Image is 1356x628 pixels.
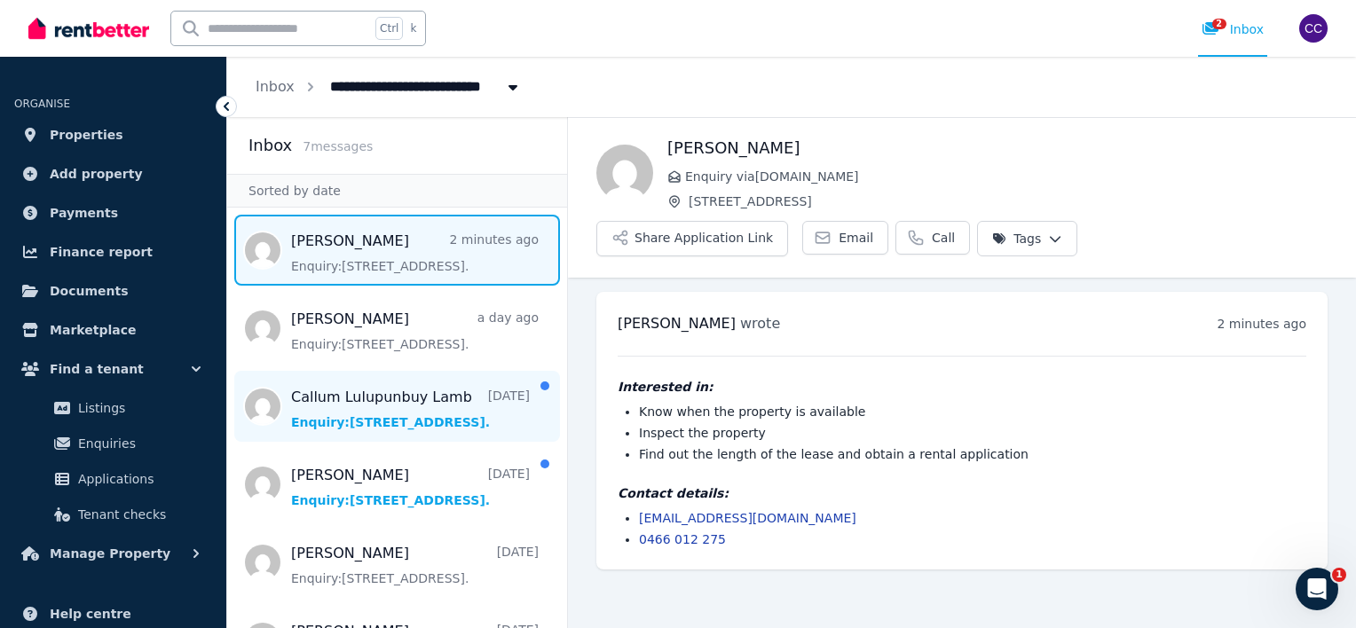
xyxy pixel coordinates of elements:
[14,351,212,387] button: Find a tenant
[256,78,295,95] a: Inbox
[639,403,1306,420] li: Know when the property is available
[248,133,292,158] h2: Inbox
[1202,20,1264,38] div: Inbox
[14,195,212,231] a: Payments
[14,536,212,571] button: Manage Property
[50,163,143,184] span: Add property
[596,145,653,201] img: Bijendra Thapa
[618,315,736,332] span: [PERSON_NAME]
[596,221,788,256] button: Share Application Link
[21,461,205,497] a: Applications
[291,231,539,275] a: [PERSON_NAME]2 minutes agoEnquiry:[STREET_ADDRESS].
[227,57,550,117] nav: Breadcrumb
[21,390,205,426] a: Listings
[21,497,205,532] a: Tenant checks
[14,117,212,153] a: Properties
[14,234,212,270] a: Finance report
[14,273,212,309] a: Documents
[932,229,955,247] span: Call
[50,319,136,341] span: Marketplace
[291,543,539,587] a: [PERSON_NAME][DATE]Enquiry:[STREET_ADDRESS].
[50,241,153,263] span: Finance report
[50,124,123,145] span: Properties
[1332,568,1346,582] span: 1
[50,358,144,380] span: Find a tenant
[227,174,567,208] div: Sorted by date
[1299,14,1328,43] img: chelsea clarke
[50,543,170,564] span: Manage Property
[14,98,70,110] span: ORGANISE
[740,315,780,332] span: wrote
[291,387,530,431] a: Callum Lulupunbuy Lamb[DATE]Enquiry:[STREET_ADDRESS].
[992,230,1041,247] span: Tags
[839,229,873,247] span: Email
[375,17,403,40] span: Ctrl
[1296,568,1338,610] iframe: Intercom live chat
[639,532,726,546] a: 0466 012 275
[78,504,198,525] span: Tenant checks
[685,168,1328,185] span: Enquiry via [DOMAIN_NAME]
[895,221,970,255] a: Call
[802,221,888,255] a: Email
[618,378,1306,396] h4: Interested in:
[14,156,212,192] a: Add property
[50,603,131,624] span: Help centre
[1212,19,1226,29] span: 2
[303,139,373,153] span: 7 message s
[78,397,198,419] span: Listings
[21,426,205,461] a: Enquiries
[977,221,1077,256] button: Tags
[410,21,416,35] span: k
[1217,317,1306,331] time: 2 minutes ago
[50,280,129,302] span: Documents
[667,136,1328,161] h1: [PERSON_NAME]
[639,445,1306,463] li: Find out the length of the lease and obtain a rental application
[639,511,856,525] a: [EMAIL_ADDRESS][DOMAIN_NAME]
[28,15,149,42] img: RentBetter
[78,433,198,454] span: Enquiries
[291,465,530,509] a: [PERSON_NAME][DATE]Enquiry:[STREET_ADDRESS].
[689,192,1328,210] span: [STREET_ADDRESS]
[50,202,118,224] span: Payments
[639,424,1306,442] li: Inspect the property
[291,309,539,353] a: [PERSON_NAME]a day agoEnquiry:[STREET_ADDRESS].
[14,312,212,348] a: Marketplace
[78,468,198,490] span: Applications
[618,484,1306,502] h4: Contact details:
